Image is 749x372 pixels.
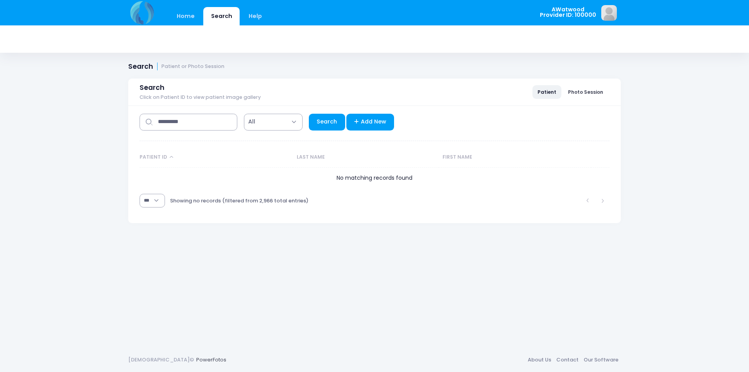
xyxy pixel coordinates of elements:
[563,85,608,98] a: Photo Session
[540,7,596,18] span: AWatwood Provider ID: 100000
[128,356,194,363] span: [DEMOGRAPHIC_DATA]©
[169,7,202,25] a: Home
[244,114,303,131] span: All
[554,353,581,367] a: Contact
[196,356,226,363] a: PowerFotos
[248,118,255,126] span: All
[161,64,224,70] small: Patient or Photo Session
[532,85,561,98] a: Patient
[140,168,609,188] td: No matching records found
[309,114,345,131] a: Search
[140,84,165,92] span: Search
[293,147,439,168] th: Last Name: activate to sort column ascending
[128,63,224,71] h1: Search
[140,95,261,100] span: Click on Patient ID to view patient image gallery
[581,353,621,367] a: Our Software
[241,7,270,25] a: Help
[346,114,394,131] a: Add New
[170,192,308,210] div: Showing no records (filtered from 2,966 total entries)
[601,5,617,21] img: image
[203,7,240,25] a: Search
[439,147,591,168] th: First Name: activate to sort column ascending
[140,147,293,168] th: Patient ID: activate to sort column ascending
[525,353,554,367] a: About Us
